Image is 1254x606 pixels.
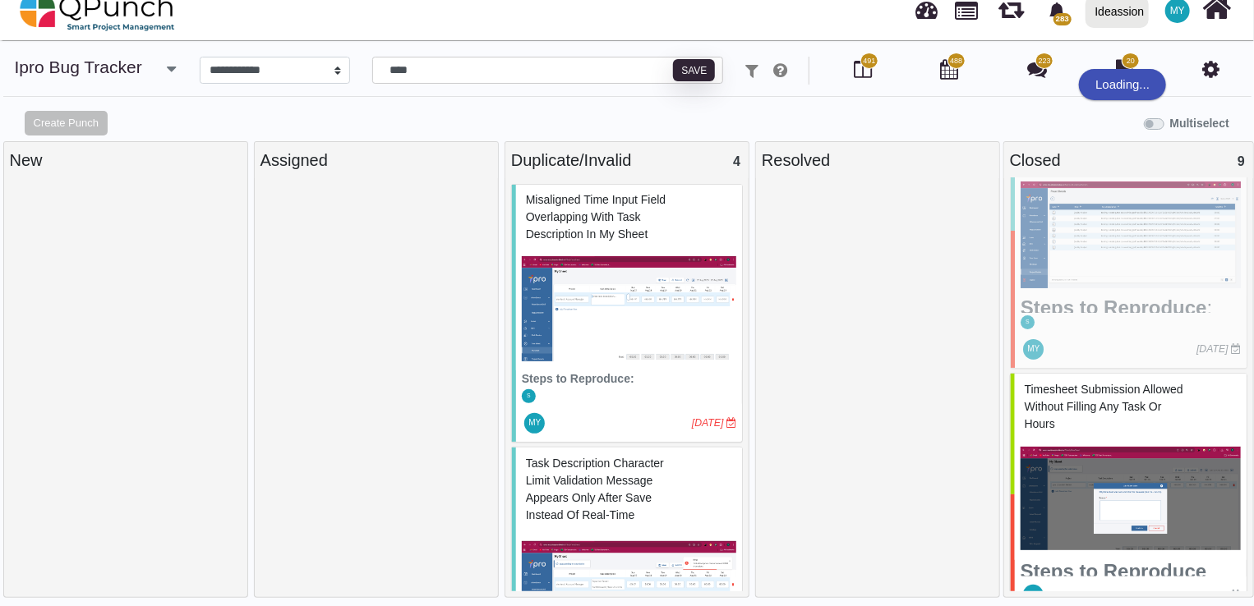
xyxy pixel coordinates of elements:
span: 4 [733,154,740,168]
img: 5ea36b01-f34d-4411-996a-a780a21cfe11.png [1021,437,1241,560]
div: New [10,148,242,172]
span: 20 [1127,56,1135,67]
strong: Steps to Reproduce [1021,560,1207,582]
div: Loading... [1079,69,1166,100]
span: MY [528,419,541,427]
strong: Steps to Reproduce: [522,372,634,385]
span: #77129 [1025,383,1183,430]
div: Resolved [762,148,994,172]
span: 488 [950,56,962,67]
i: Calendar [941,59,959,79]
span: 491 [863,56,875,67]
span: #81974 [526,457,664,521]
span: 283 [1053,13,1071,25]
i: Punch Discussion [1027,59,1047,79]
button: Save [673,59,715,82]
i: Due Date [1231,590,1241,600]
div: Assigned [260,148,492,172]
button: Create Punch [25,111,108,135]
a: ipro Bug Tracker [15,57,142,76]
span: S [527,393,531,399]
svg: bell fill [1049,2,1066,20]
i: [DATE] [692,417,724,429]
img: 15bb8fb6-a90b-49a0-ab41-d545ebf0c951.png [522,247,736,370]
span: Mohammed Yakub Raza Khan A [524,413,545,434]
i: Due Date [726,418,736,428]
span: Selvarani [522,389,536,403]
i: [DATE] [1196,590,1229,601]
span: 223 [1039,56,1051,67]
i: Board [854,59,872,79]
div: Duplicate/Invalid [511,148,743,172]
span: MY [1170,6,1185,16]
span: 9 [1238,154,1245,168]
b: Multiselect [1170,117,1229,130]
i: e.g: punch or !ticket or &Type or #Status or @username or $priority or *iteration or ^additionalf... [773,62,787,79]
div: Closed [1010,148,1247,172]
span: Selvarani [1023,585,1044,605]
span: #81973 [526,193,666,241]
i: Document Library [1116,59,1133,79]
